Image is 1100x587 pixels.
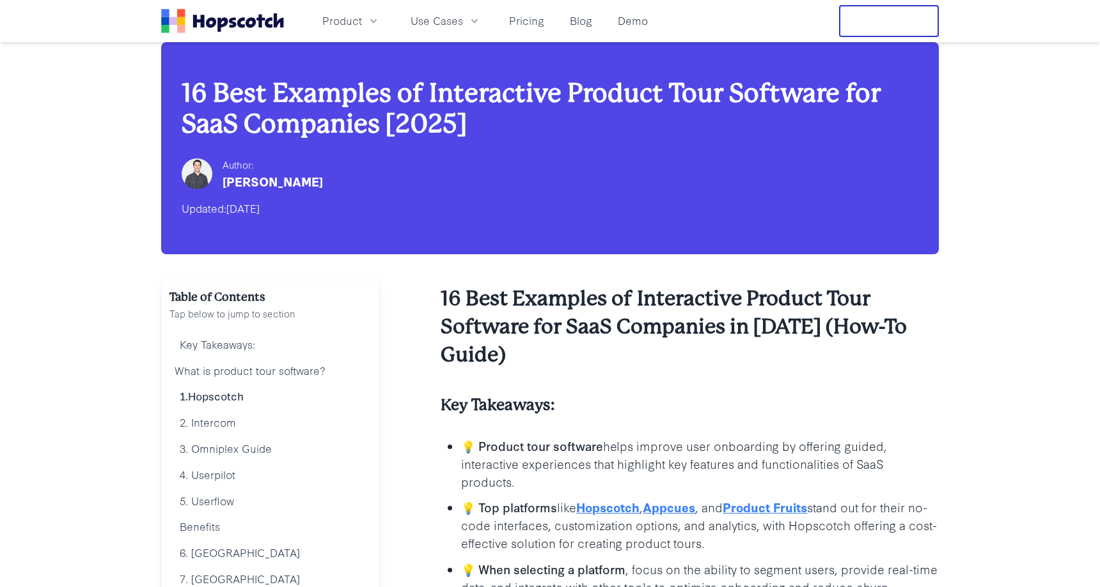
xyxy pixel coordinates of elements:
a: 5. Userflow [169,488,371,514]
a: 6. [GEOGRAPHIC_DATA] [169,540,371,566]
b: 1. [180,388,188,403]
a: Key Takeaways: [169,332,371,358]
p: helps improve user onboarding by offering guided, interactive experiences that highlight key feat... [461,437,939,491]
a: 4. Userpilot [169,462,371,488]
a: Appcues [643,498,695,515]
button: Use Cases [403,10,489,31]
a: Pricing [504,10,549,31]
b: 💡 When selecting a platform [461,560,625,577]
span: Use Cases [411,13,463,29]
p: like , , and stand out for their no-code interfaces, customization options, and analytics, with H... [461,498,939,552]
a: Hopscotch [188,388,244,403]
a: Blog [565,10,597,31]
b: 💡 Product tour software [461,437,603,454]
button: Free Trial [839,5,939,37]
a: Product Fruits [723,498,807,515]
a: Hopscotch [576,498,640,515]
button: Product [315,10,388,31]
h4: Key Takeaways: [441,395,939,416]
p: Tap below to jump to section [169,306,371,321]
img: Mark Spera [182,158,212,189]
a: 1.Hopscotch [169,383,371,409]
span: Product [322,13,362,29]
a: What is product tour software? [169,358,371,384]
time: [DATE] [226,201,260,215]
a: Home [161,9,284,33]
h2: 16 Best Examples of Interactive Product Tour Software for SaaS Companies in [DATE] (How-To Guide) [441,285,939,369]
h2: Table of Contents [169,288,371,306]
div: [PERSON_NAME] [223,172,323,190]
h1: 16 Best Examples of Interactive Product Tour Software for SaaS Companies [2025] [182,78,918,139]
a: Demo [613,10,653,31]
div: Updated: [182,198,918,218]
a: 2. Intercom [169,409,371,436]
a: 3. Omniplex Guide [169,436,371,462]
b: 💡 Top platforms [461,498,557,515]
div: Author: [223,157,323,172]
a: Benefits [169,514,371,540]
